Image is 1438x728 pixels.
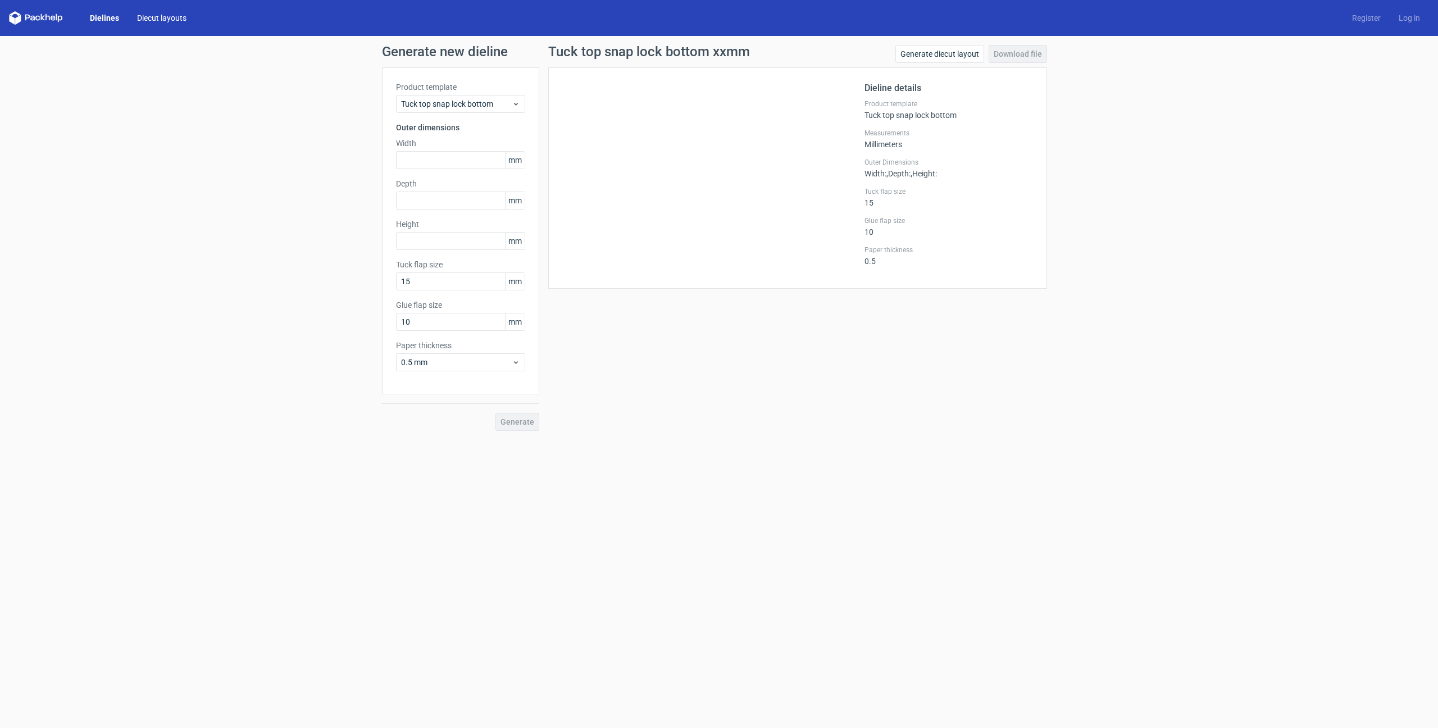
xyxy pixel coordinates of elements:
[1343,12,1390,24] a: Register
[396,122,525,133] h3: Outer dimensions
[864,99,1033,120] div: Tuck top snap lock bottom
[864,245,1033,254] label: Paper thickness
[505,313,525,330] span: mm
[864,216,1033,236] div: 10
[864,81,1033,95] h2: Dieline details
[81,12,128,24] a: Dielines
[864,245,1033,266] div: 0.5
[396,340,525,351] label: Paper thickness
[505,233,525,249] span: mm
[396,81,525,93] label: Product template
[396,299,525,311] label: Glue flap size
[911,169,937,178] span: , Height :
[864,99,1033,108] label: Product template
[864,187,1033,207] div: 15
[401,98,512,110] span: Tuck top snap lock bottom
[864,129,1033,149] div: Millimeters
[396,178,525,189] label: Depth
[505,273,525,290] span: mm
[895,45,984,63] a: Generate diecut layout
[505,152,525,169] span: mm
[548,45,750,58] h1: Tuck top snap lock bottom xxmm
[396,219,525,230] label: Height
[864,216,1033,225] label: Glue flap size
[886,169,911,178] span: , Depth :
[396,259,525,270] label: Tuck flap size
[401,357,512,368] span: 0.5 mm
[128,12,195,24] a: Diecut layouts
[505,192,525,209] span: mm
[396,138,525,149] label: Width
[864,129,1033,138] label: Measurements
[864,187,1033,196] label: Tuck flap size
[1390,12,1429,24] a: Log in
[864,169,886,178] span: Width :
[864,158,1033,167] label: Outer Dimensions
[382,45,1056,58] h1: Generate new dieline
